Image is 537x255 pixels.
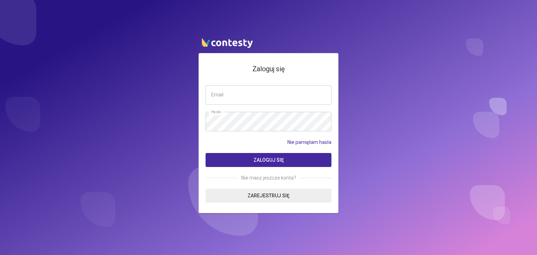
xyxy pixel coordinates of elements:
img: contesty logo [199,35,255,50]
span: Zaloguj się [253,157,284,163]
a: Nie pamiętam hasła [287,138,331,146]
span: Nie masz jeszcze konta? [238,174,300,182]
button: Zaloguj się [206,153,331,167]
h4: Zaloguj się [206,64,331,74]
a: Zarejestruj się [206,189,331,203]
